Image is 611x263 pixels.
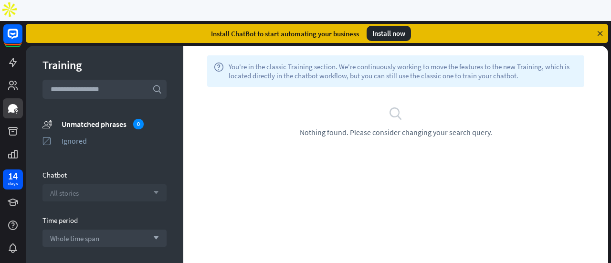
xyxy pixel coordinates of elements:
div: Chatbot [42,170,167,179]
div: Training [42,58,167,73]
i: arrow_down [148,190,159,196]
div: Install now [367,26,411,41]
span: All stories [50,189,79,198]
i: search [389,106,403,120]
a: 14 days [3,169,23,189]
span: Whole time span [50,234,99,243]
div: days [8,180,18,187]
span: You're in the classic Training section. We're continuously working to move the features to the ne... [229,62,578,80]
div: Unmatched phrases [62,119,167,129]
div: Time period [42,216,167,225]
div: Ignored [62,136,167,146]
i: search [152,84,162,94]
i: help [214,62,224,80]
div: 14 [8,172,18,180]
i: arrow_down [148,235,159,241]
div: Install ChatBot to start automating your business [211,29,359,38]
div: 0 [133,119,144,129]
i: unmatched_phrases [42,119,52,129]
i: ignored [42,136,52,146]
button: Open LiveChat chat widget [8,4,36,32]
span: Nothing found. Please consider changing your search query. [300,127,492,137]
